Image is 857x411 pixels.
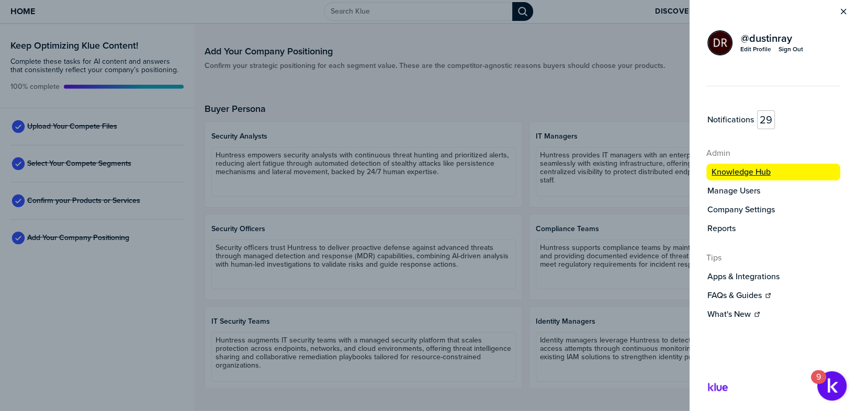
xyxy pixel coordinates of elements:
[838,6,849,17] button: Close Menu
[707,309,751,319] label: What's New
[741,33,792,43] span: @ dustinray
[706,289,840,302] a: FAQs & Guides
[707,30,732,55] div: Dustin Ray
[706,308,840,321] a: What's New
[706,270,840,283] button: Apps & Integrations
[707,186,760,196] label: Manage Users
[707,204,775,215] label: Company Settings
[757,110,775,129] span: 29
[740,32,804,44] a: @dustinray
[706,147,840,159] h4: Admin
[706,222,840,235] button: Reports
[816,377,821,391] div: 9
[817,371,847,401] button: Open Resource Center, 9 new notifications
[707,271,780,282] label: Apps & Integrations
[706,164,840,180] button: Knowledge Hub
[740,45,771,53] div: Edit Profile
[779,45,803,53] div: Sign Out
[778,44,804,54] button: Sign Out
[706,252,840,264] h4: Tips
[706,203,840,216] a: Company Settings
[706,109,840,130] a: Notifications29
[712,167,771,177] label: Knowledge Hub
[706,185,840,197] a: Manage Users
[740,44,772,54] a: Edit Profile
[708,31,731,54] img: dca9c6f390784fc323463dd778aad4f8-sml.png
[707,223,736,234] label: Reports
[707,290,762,301] label: FAQs & Guides
[707,115,754,125] label: Notifications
